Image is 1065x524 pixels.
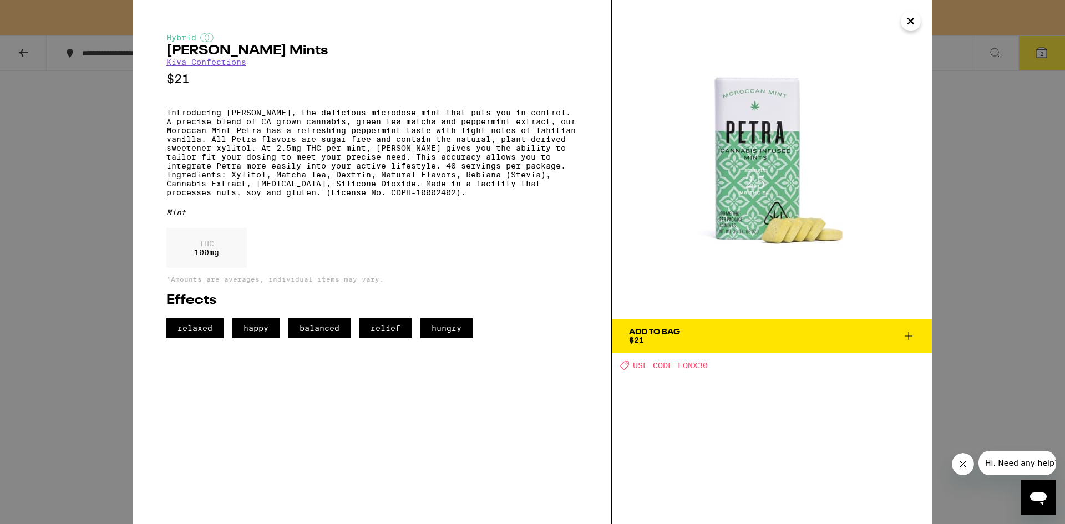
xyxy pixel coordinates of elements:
[420,318,473,338] span: hungry
[901,11,921,31] button: Close
[166,276,578,283] p: *Amounts are averages, individual items may vary.
[232,318,280,338] span: happy
[166,228,247,268] div: 100 mg
[166,318,224,338] span: relaxed
[633,361,708,370] span: USE CODE EQNX30
[612,319,932,353] button: Add To Bag$21
[288,318,351,338] span: balanced
[166,58,246,67] a: Kiva Confections
[7,8,80,17] span: Hi. Need any help?
[200,33,214,42] img: hybridColor.svg
[978,451,1056,475] iframe: Message from company
[166,208,578,217] div: Mint
[166,294,578,307] h2: Effects
[359,318,412,338] span: relief
[629,328,680,336] div: Add To Bag
[166,44,578,58] h2: [PERSON_NAME] Mints
[194,239,219,248] p: THC
[166,72,578,86] p: $21
[166,33,578,42] div: Hybrid
[952,453,974,475] iframe: Close message
[166,108,578,197] p: Introducing [PERSON_NAME], the delicious microdose mint that puts you in control. A precise blend...
[629,335,644,344] span: $21
[1021,480,1056,515] iframe: Button to launch messaging window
